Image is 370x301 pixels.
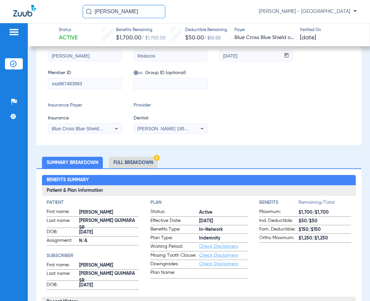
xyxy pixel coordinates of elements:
[259,226,299,234] span: Fam. Deductible:
[47,229,79,236] span: DOB:
[116,35,142,41] span: $1,700.00
[154,155,160,161] img: Hazard
[150,252,199,260] span: Missing Tooth Clause:
[150,208,199,216] span: Status:
[48,102,122,109] span: Insurance Payer
[150,217,199,225] span: Effective Date:
[150,235,199,242] span: Plan Type:
[79,209,139,216] span: [PERSON_NAME]
[42,157,103,168] li: Summary Breakdown
[234,34,294,42] span: Blue Cross Blue Shield of [US_STATE]
[259,8,357,15] span: [PERSON_NAME] - [GEOGRAPHIC_DATA]
[86,9,92,15] img: Search Icon
[79,274,139,280] span: [PERSON_NAME] QUIMARA SR
[259,199,299,206] h4: Benefits
[299,218,351,225] span: $50/$50
[109,157,158,168] li: Full Breakdown
[150,269,199,278] span: Plan Name:
[300,27,359,33] span: Verified On
[259,235,299,242] span: Ortho Maximum:
[300,34,316,42] span: [DATE]
[280,51,293,61] button: Open calendar
[79,237,139,244] span: N/A
[79,262,139,269] span: [PERSON_NAME]
[299,209,351,216] span: $1,700/$1,700
[150,226,199,234] span: Benefits Type:
[47,270,79,281] span: Last name:
[137,126,202,131] span: [PERSON_NAME] 1952141228
[150,243,199,251] span: Waiting Period:
[47,217,79,228] span: Last name:
[47,262,79,270] span: First name:
[150,199,248,206] h4: Plan
[79,229,139,236] span: [DATE]
[199,235,248,242] span: Indemnity
[259,208,299,216] span: Maximum:
[79,282,139,289] span: [DATE]
[48,115,122,122] span: Insurance
[299,235,351,242] span: $1,250/$1,250
[47,252,139,259] h4: Subscriber
[199,218,248,225] span: [DATE]
[116,27,166,33] span: Benefits Remaining
[299,226,351,233] span: $150/$150
[47,281,79,289] span: DOB:
[42,185,355,196] h3: Patient & Plan Information
[9,28,19,36] img: hamburger-icon
[299,199,351,208] span: Remaining/Total
[59,27,78,33] span: Status
[52,126,132,131] span: Blue Cross Blue Shield Of [US_STATE]
[234,27,294,33] span: Payer
[79,221,139,228] span: [PERSON_NAME] QUIMARA SR
[134,102,208,109] span: Provider
[47,237,79,245] span: Assignment:
[47,199,139,206] h4: Patient
[199,226,248,233] span: In-Network
[185,35,204,41] span: $50.00
[142,36,166,40] span: / $1,700.00
[185,27,227,33] span: Deductible Remaining
[48,69,122,76] span: Member ID
[42,175,355,186] h2: Benefits Summary
[199,209,248,216] span: Active
[13,5,36,17] img: Zuub Logo
[199,253,238,258] a: Check Disclaimers
[47,208,79,216] span: First name:
[199,262,238,266] a: Check Disclaimers
[259,217,299,225] span: Ind. Deductible:
[134,69,208,76] span: Group ID (optional)
[199,244,238,249] a: Check Disclaimers
[83,5,165,18] input: Search for patients
[150,261,199,269] span: Downgrades:
[204,36,221,40] span: / $50.00
[59,34,78,42] span: Active
[259,199,299,208] app-breakdown-title: Benefits
[134,115,208,122] span: Dentist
